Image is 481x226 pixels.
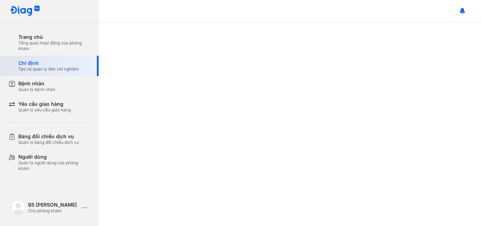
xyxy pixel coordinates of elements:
div: Yêu cầu giao hàng [18,101,71,107]
div: Trang chủ [18,34,90,40]
div: Chỉ định [18,60,79,66]
div: Quản lý bảng đối chiếu dịch vụ [18,140,79,145]
div: BS [PERSON_NAME] [28,202,79,208]
div: Người dùng [18,154,90,160]
div: Chủ phòng khám [28,208,79,214]
div: Quản lý người dùng của phòng khám [18,160,90,171]
div: Quản lý yêu cầu giao hàng [18,107,71,113]
div: Quản lý bệnh nhân [18,87,55,92]
img: logo [11,201,25,215]
div: Bảng đối chiếu dịch vụ [18,133,79,140]
div: Tạo và quản lý đơn xét nghiệm [18,66,79,72]
div: Tổng quan hoạt động của phòng khám [18,40,90,51]
div: Bệnh nhân [18,80,55,87]
img: logo [10,6,40,17]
